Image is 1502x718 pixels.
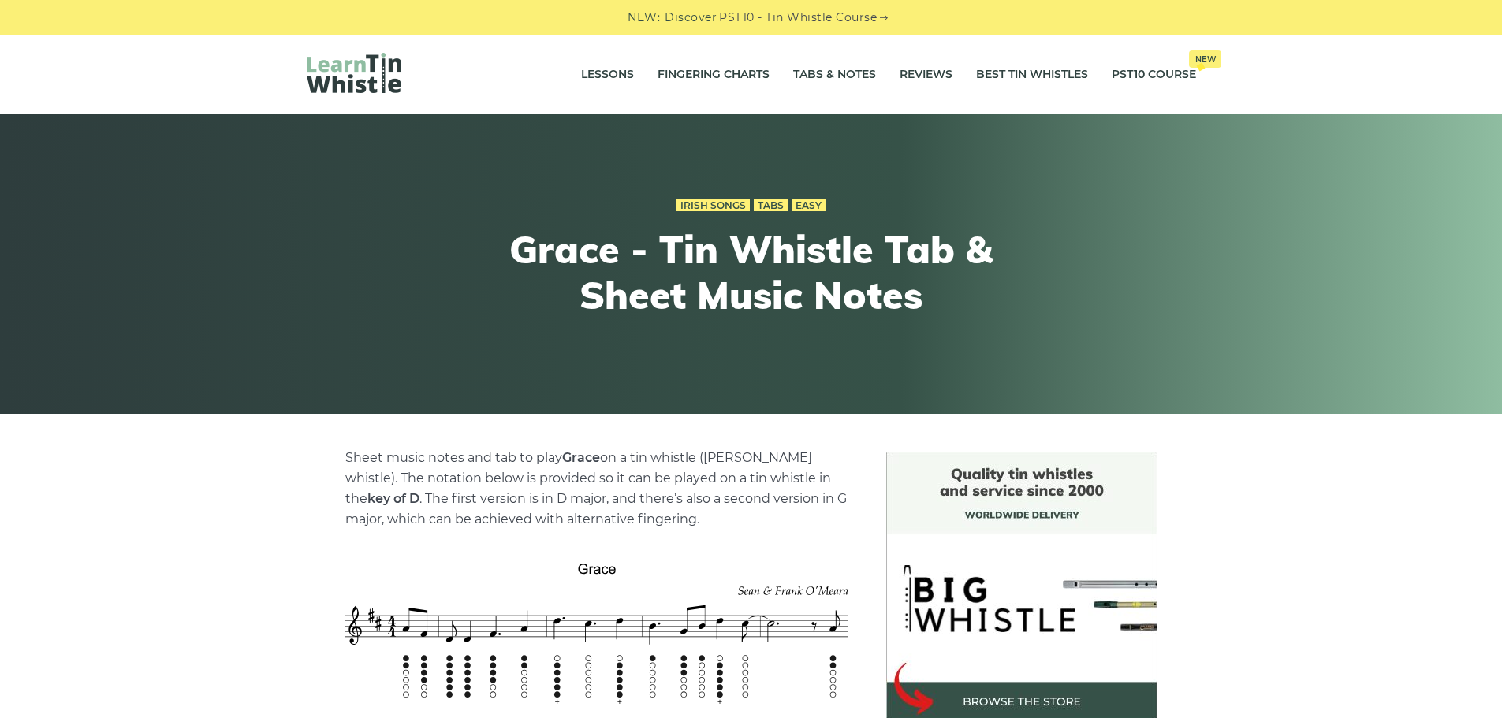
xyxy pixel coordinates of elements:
strong: Grace [562,450,600,465]
strong: key of D [367,491,419,506]
span: New [1189,50,1221,68]
a: Easy [792,199,826,212]
a: Tabs & Notes [793,55,876,95]
a: Tabs [754,199,788,212]
a: Best Tin Whistles [976,55,1088,95]
a: Fingering Charts [658,55,770,95]
p: Sheet music notes and tab to play on a tin whistle ([PERSON_NAME] whistle). The notation below is... [345,448,848,530]
a: Irish Songs [676,199,750,212]
a: PST10 CourseNew [1112,55,1196,95]
a: Lessons [581,55,634,95]
img: LearnTinWhistle.com [307,53,401,93]
a: Reviews [900,55,952,95]
h1: Grace - Tin Whistle Tab & Sheet Music Notes [461,227,1042,318]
